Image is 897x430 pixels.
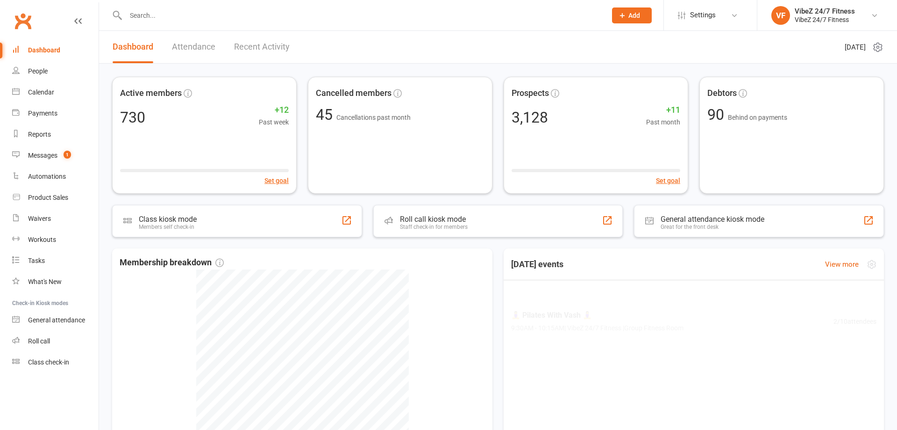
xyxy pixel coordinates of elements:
div: Product Sales [28,194,68,201]
span: 1 [64,151,71,159]
a: Recent Activity [234,31,290,63]
h3: [DATE] events [504,256,571,273]
span: Behind on payments [728,114,787,121]
a: What's New [12,271,99,292]
a: Class kiosk mode [12,352,99,373]
button: Set goal [264,175,289,186]
div: Roll call [28,337,50,345]
div: Great for the front desk [661,224,764,230]
a: People [12,61,99,82]
div: People [28,67,48,75]
a: Payments [12,103,99,124]
div: Class kiosk mode [139,215,197,224]
div: Waivers [28,215,51,222]
div: 730 [120,110,145,125]
div: General attendance kiosk mode [661,215,764,224]
div: Workouts [28,236,56,243]
a: Roll call [12,331,99,352]
a: Waivers [12,208,99,229]
span: Active members [120,87,182,100]
span: Add [628,12,640,19]
span: +11 [646,103,680,117]
span: 9:30AM - 10:15AM | VibeZ 24/7 Fitness | Group Fitness Room [511,323,683,334]
span: [DATE] [845,42,866,53]
div: What's New [28,278,62,285]
span: Cancellations past month [336,114,411,121]
a: View more [825,259,859,270]
div: Payments [28,109,57,117]
span: Membership breakdown [120,256,224,270]
a: General attendance kiosk mode [12,310,99,331]
div: Reports [28,131,51,138]
div: Tasks [28,257,45,264]
div: Dashboard [28,46,60,54]
div: Class check-in [28,358,69,366]
span: Settings [690,5,716,26]
button: Set goal [656,175,680,186]
input: Search... [123,9,600,22]
a: Reports [12,124,99,145]
div: Members self check-in [139,224,197,230]
span: 90 [707,106,728,124]
span: Debtors [707,87,737,100]
button: Add [612,7,652,23]
span: 45 [316,106,336,124]
a: Attendance [172,31,215,63]
div: Staff check-in for members [400,224,468,230]
span: Prospects [512,87,549,100]
a: Automations [12,166,99,187]
a: Tasks [12,250,99,271]
span: Past month [646,117,680,127]
span: Cancelled members [316,87,392,100]
span: 🧘‍♀️ Pilates With Vash 🧘‍♀️ [511,309,683,321]
div: VibeZ 24/7 Fitness [795,15,855,24]
a: Clubworx [11,9,35,33]
span: +12 [259,103,289,117]
a: Workouts [12,229,99,250]
span: Past week [259,117,289,127]
div: Roll call kiosk mode [400,215,468,224]
a: Messages 1 [12,145,99,166]
div: General attendance [28,316,85,324]
div: 3,128 [512,110,548,125]
div: Calendar [28,88,54,96]
div: Messages [28,152,57,159]
a: Product Sales [12,187,99,208]
div: Automations [28,173,66,180]
span: 2 / 10 attendees [833,316,876,327]
a: Dashboard [113,31,153,63]
div: VibeZ 24/7 Fitness [795,7,855,15]
a: Dashboard [12,40,99,61]
div: VF [771,6,790,25]
a: Calendar [12,82,99,103]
